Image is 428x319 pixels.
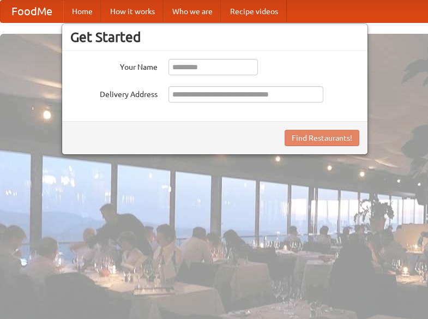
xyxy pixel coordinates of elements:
[70,86,158,100] label: Delivery Address
[63,1,101,22] a: Home
[221,1,287,22] a: Recipe videos
[70,59,158,73] label: Your Name
[285,130,359,146] button: Find Restaurants!
[70,29,359,45] h3: Get Started
[1,1,63,22] a: FoodMe
[101,1,164,22] a: How it works
[164,1,221,22] a: Who we are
